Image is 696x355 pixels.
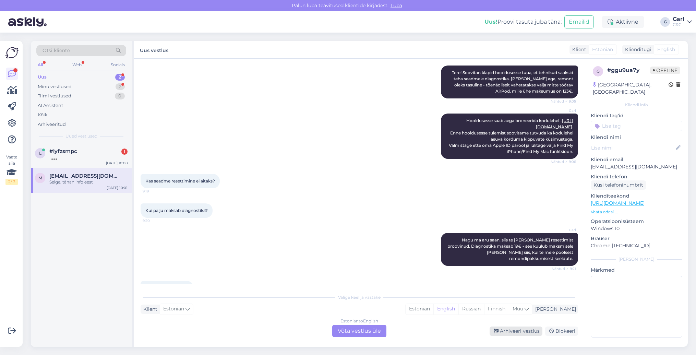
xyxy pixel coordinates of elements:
[597,69,600,74] span: g
[484,19,497,25] b: Uus!
[406,304,433,314] div: Estonian
[388,2,404,9] span: Luba
[116,83,125,90] div: 2
[143,189,168,194] span: 9:19
[591,163,682,170] p: [EMAIL_ADDRESS][DOMAIN_NAME]
[607,66,650,74] div: # ggu9ua7y
[38,83,72,90] div: Minu vestlused
[545,327,578,336] div: Blokeeri
[591,144,674,152] input: Lisa nimi
[38,175,42,180] span: m
[490,327,542,336] div: Arhiveeri vestlus
[109,60,126,69] div: Socials
[591,235,682,242] p: Brauser
[38,121,66,128] div: Arhiveeritud
[602,16,644,28] div: Aktiivne
[591,112,682,119] p: Kliendi tag'id
[49,179,128,185] div: Selge, tänan info eest
[550,159,576,164] span: Nähtud ✓ 9:06
[650,67,680,74] span: Offline
[5,46,19,59] img: Askly Logo
[458,304,484,314] div: Russian
[591,225,682,232] p: Windows 10
[43,47,70,54] span: Otsi kliente
[141,294,578,300] div: Valige keel ja vastake
[513,306,523,312] span: Muu
[564,15,594,28] button: Emailid
[49,148,77,154] span: #lyfzsmpc
[484,304,509,314] div: Finnish
[673,22,684,27] div: C&C
[38,102,63,109] div: AI Assistent
[140,45,168,54] label: Uus vestlus
[107,185,128,190] div: [DATE] 10:01
[141,306,157,313] div: Klient
[71,60,83,69] div: Web
[591,209,682,215] p: Vaata edasi ...
[143,218,168,223] span: 9:20
[591,200,645,206] a: [URL][DOMAIN_NAME]
[115,93,125,99] div: 0
[38,93,71,99] div: Tiimi vestlused
[550,108,576,113] span: Garl
[673,16,684,22] div: Garl
[5,179,18,185] div: 2 / 3
[591,218,682,225] p: Operatsioonisüsteem
[145,208,208,213] span: Kui palju maksab diagnostika?
[593,81,669,96] div: [GEOGRAPHIC_DATA], [GEOGRAPHIC_DATA]
[569,46,586,53] div: Klient
[591,156,682,163] p: Kliendi email
[121,149,128,155] div: 1
[106,161,128,166] div: [DATE] 10:08
[340,318,378,324] div: Estonian to English
[591,121,682,131] input: Lisa tag
[591,134,682,141] p: Kliendi nimi
[622,46,651,53] div: Klienditugi
[591,242,682,249] p: Chrome [TECHNICAL_ID]
[449,118,574,154] span: Hooldusesse saab aega broneerida kodulehel - . Enne hooldusesse tulemist soovitame tutvuda ka kod...
[657,46,675,53] span: English
[591,256,682,262] div: [PERSON_NAME]
[550,227,576,233] span: Garl
[447,237,574,261] span: Nagu ma aru saan, siis te [PERSON_NAME] resettimist proovinud. Diagnostika maksab 19€ - see kuulu...
[550,266,576,271] span: Nähtud ✓ 9:21
[163,305,184,313] span: Estonian
[660,17,670,27] div: G
[532,306,576,313] div: [PERSON_NAME]
[484,18,562,26] div: Proovi tasuta juba täna:
[591,173,682,180] p: Kliendi telefon
[452,70,574,94] span: Tere! Soovitan klapid hooldusesse tuua, et tehnikud saaksid teha seadmele diagnostika. [PERSON_NA...
[38,111,48,118] div: Kõik
[39,151,41,156] span: l
[592,46,613,53] span: Estonian
[673,16,692,27] a: GarlC&C
[5,154,18,185] div: Vaata siia
[433,304,458,314] div: English
[591,180,646,190] div: Küsi telefoninumbrit
[36,60,44,69] div: All
[550,99,576,104] span: Nähtud ✓ 9:05
[49,173,121,179] span: marilikodu@hotmail.com
[145,178,215,184] span: Kas seadme resettimine ei aitaks?
[591,267,682,274] p: Märkmed
[65,133,97,139] span: Uued vestlused
[332,325,386,337] div: Võta vestlus üle
[591,102,682,108] div: Kliendi info
[591,192,682,200] p: Klienditeekond
[38,74,47,81] div: Uus
[115,74,125,81] div: 2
